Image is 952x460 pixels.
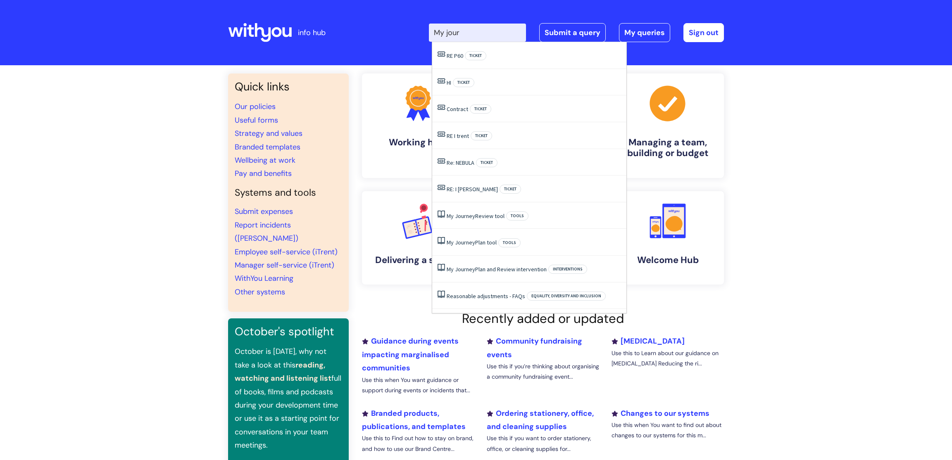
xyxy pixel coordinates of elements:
span: Ticket [471,131,492,140]
a: My queries [619,23,670,42]
h4: Delivering a service [369,255,468,266]
span: Ticket [470,104,491,114]
a: Manager self-service (iTrent) [235,260,334,270]
a: Wellbeing at work [235,155,295,165]
input: Search [429,24,526,42]
div: | - [429,23,724,42]
p: Use this to Find out how to stay on brand, and how to use our Brand Centre... [362,433,474,454]
a: RE: I [PERSON_NAME] [447,185,498,193]
p: October is [DATE], why not take a look at this full of books, films and podcasts during your deve... [235,345,342,452]
a: Other systems [235,287,285,297]
span: Ticket [453,78,474,87]
h4: Working here [369,137,468,148]
h4: Welcome Hub [618,255,717,266]
p: Use this if you want to order stationery, office, or cleaning supplies for... [487,433,599,454]
span: Journey [455,239,475,246]
a: My JourneyPlan tool [447,239,497,246]
a: Submit a query [539,23,606,42]
p: Use this when You want to find out about changes to our systems for this m... [612,420,724,441]
a: Branded products, publications, and templates [362,408,466,432]
a: My JourneyReview tool [447,212,505,220]
a: Contract [447,105,468,113]
span: Tools [498,238,521,247]
h2: Recently added or updated [362,311,724,326]
span: Ticket [500,185,521,194]
a: RE I trent [447,132,469,140]
span: Tools [506,211,528,221]
span: Journey [455,212,475,220]
a: Changes to our systems [612,408,709,418]
h4: Managing a team, building or budget [618,137,717,159]
span: My [447,266,454,273]
span: Interventions [548,265,587,274]
span: My [447,212,454,220]
a: Community fundraising events [487,336,582,359]
a: Employee self-service (iTrent) [235,247,338,257]
span: Ticket [465,51,486,60]
a: Guidance during events impacting marginalised communities [362,336,459,373]
span: Ticket [476,158,497,167]
span: My [447,239,454,246]
h3: Quick links [235,80,342,93]
a: RE P60 [447,52,463,59]
span: Equality, Diversity and Inclusion [527,292,606,301]
a: Sign out [683,23,724,42]
a: Delivering a service [362,191,474,285]
a: Strategy and values [235,128,302,138]
a: Working here [362,74,474,178]
a: WithYou Learning [235,273,293,283]
p: info hub [298,26,326,39]
p: Use this when You want guidance or support during events or incidents that... [362,375,474,396]
a: Our policies [235,102,276,111]
h4: Systems and tools [235,187,342,199]
a: Welcome Hub [612,191,724,285]
a: Managing a team, building or budget [612,74,724,178]
a: Branded templates [235,142,300,152]
h3: October's spotlight [235,325,342,338]
a: Reasonable adjustments - FAQs [447,292,525,300]
a: Re: NEBULA [447,159,474,166]
a: Report incidents ([PERSON_NAME]) [235,220,298,243]
a: [MEDICAL_DATA] [612,336,685,346]
span: Journey [455,266,475,273]
a: HI [447,79,451,86]
p: Use this if you’re thinking about organising a community fundraising event... [487,361,599,382]
a: Pay and benefits [235,168,292,178]
a: My JourneyPlan and Review intervention [447,266,547,273]
p: Use this to Learn about our guidance on [MEDICAL_DATA] Reducing the ri... [612,348,724,369]
a: Ordering stationery, office, and cleaning supplies [487,408,594,432]
a: Submit expenses [235,206,293,216]
a: Useful forms [235,115,278,125]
